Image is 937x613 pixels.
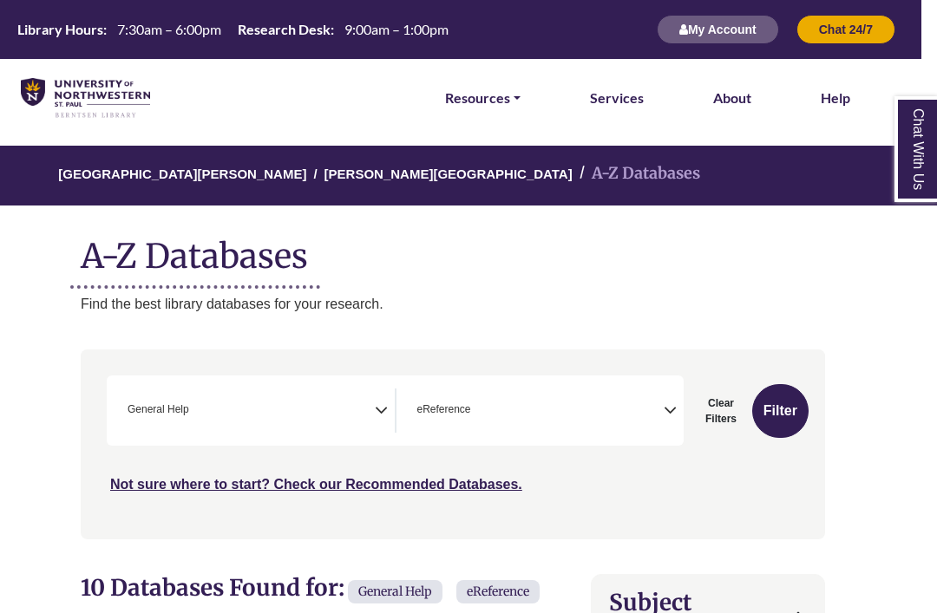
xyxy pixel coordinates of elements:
[324,164,573,181] a: [PERSON_NAME][GEOGRAPHIC_DATA]
[81,349,825,538] nav: Search filters
[110,477,522,492] a: Not sure where to start? Check our Recommended Databases.
[344,21,449,37] span: 9:00am – 1:00pm
[657,15,779,44] button: My Account
[58,164,306,181] a: [GEOGRAPHIC_DATA][PERSON_NAME]
[10,20,108,38] th: Library Hours:
[657,22,779,36] a: My Account
[796,22,895,36] a: Chat 24/7
[117,21,221,37] span: 7:30am – 6:00pm
[713,87,751,109] a: About
[81,223,825,276] h1: A-Z Databases
[193,405,200,419] textarea: Search
[417,401,471,418] span: eReference
[10,20,455,36] table: Hours Today
[81,573,344,602] span: 10 Databases Found for:
[694,384,748,438] button: Clear Filters
[81,293,825,316] p: Find the best library databases for your research.
[348,580,442,603] span: General Help
[21,78,150,119] img: library_home
[231,20,335,38] th: Research Desk:
[456,580,540,603] span: eReference
[573,161,700,186] li: A-Z Databases
[445,87,521,109] a: Resources
[121,401,189,418] li: General Help
[796,15,895,44] button: Chat 24/7
[410,401,471,418] li: eReference
[821,87,850,109] a: Help
[590,87,644,109] a: Services
[81,146,825,205] nav: breadcrumb
[10,20,455,40] a: Hours Today
[128,401,189,418] span: General Help
[752,384,809,438] button: Submit for Search Results
[475,405,482,419] textarea: Search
